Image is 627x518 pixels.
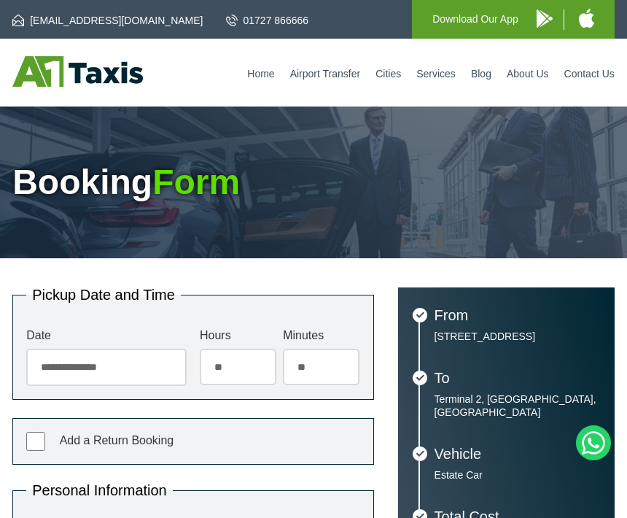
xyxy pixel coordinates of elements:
p: Terminal 2, [GEOGRAPHIC_DATA], [GEOGRAPHIC_DATA] [435,393,600,419]
a: About Us [507,68,549,80]
span: Form [152,163,240,201]
a: Services [416,68,456,80]
p: Estate Car [435,468,600,482]
a: Cities [375,68,401,80]
p: [STREET_ADDRESS] [435,330,600,343]
img: A1 Taxis iPhone App [579,9,594,28]
img: A1 Taxis Android App [537,9,553,28]
legend: Pickup Date and Time [26,287,181,302]
label: Hours [200,330,276,341]
h3: Vehicle [435,447,600,461]
h1: Booking [12,165,615,200]
h3: To [435,371,600,385]
a: Blog [471,68,491,80]
a: 01727 866666 [226,13,309,28]
span: Add a Return Booking [60,434,174,447]
legend: Personal Information [26,483,173,498]
a: [EMAIL_ADDRESS][DOMAIN_NAME] [12,13,203,28]
label: Minutes [283,330,359,341]
label: Date [26,330,187,341]
a: Home [247,68,274,80]
a: Contact Us [564,68,615,80]
a: Airport Transfer [290,68,360,80]
img: A1 Taxis St Albans LTD [12,56,143,87]
input: Add a Return Booking [26,432,45,451]
h3: From [435,308,600,322]
p: Download Our App [432,10,518,28]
